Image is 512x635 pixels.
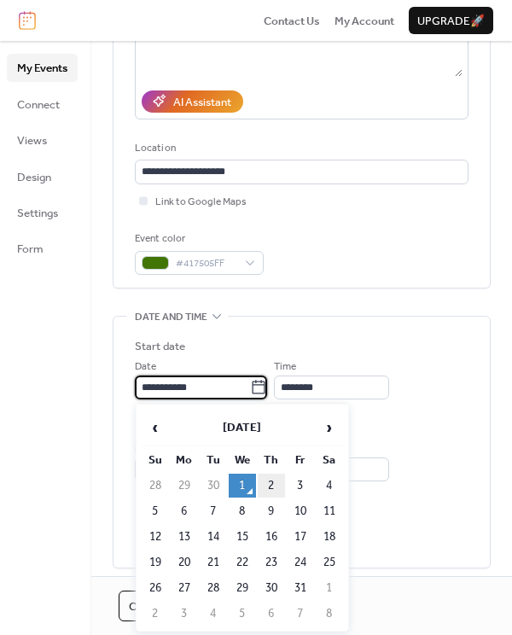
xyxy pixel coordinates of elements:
a: Connect [7,90,78,118]
span: Time [274,358,296,376]
td: 2 [142,602,169,626]
td: 17 [287,525,314,549]
div: AI Assistant [173,94,231,111]
span: Settings [17,205,58,222]
th: Sa [316,448,343,472]
td: 30 [200,474,227,498]
a: Settings [7,199,78,226]
td: 6 [171,499,198,523]
th: Th [258,448,285,472]
div: Event color [135,230,260,248]
td: 7 [200,499,227,523]
td: 1 [229,474,256,498]
th: Mo [171,448,198,472]
span: Link to Google Maps [155,194,247,211]
span: Cancel [129,598,173,615]
td: 5 [142,499,169,523]
td: 30 [258,576,285,600]
td: 3 [171,602,198,626]
td: 29 [171,474,198,498]
td: 16 [258,525,285,549]
td: 28 [200,576,227,600]
td: 4 [316,474,343,498]
span: Connect [17,96,60,114]
td: 28 [142,474,169,498]
th: We [229,448,256,472]
td: 13 [171,525,198,549]
td: 27 [171,576,198,600]
td: 19 [142,551,169,574]
span: #417505FF [176,255,236,272]
td: 4 [200,602,227,626]
td: 5 [229,602,256,626]
div: Location [135,140,465,157]
span: Upgrade 🚀 [417,13,485,30]
th: [DATE] [171,410,314,446]
span: Design [17,169,51,186]
span: Views [17,132,47,149]
td: 7 [287,602,314,626]
td: 2 [258,474,285,498]
td: 21 [200,551,227,574]
td: 8 [229,499,256,523]
td: 8 [316,602,343,626]
span: My Events [17,60,67,77]
button: Upgrade🚀 [409,7,493,34]
td: 24 [287,551,314,574]
td: 18 [316,525,343,549]
span: Contact Us [264,13,320,30]
td: 15 [229,525,256,549]
td: 12 [142,525,169,549]
img: logo [19,11,36,30]
a: Contact Us [264,12,320,29]
th: Su [142,448,169,472]
a: My Events [7,54,78,81]
td: 3 [287,474,314,498]
td: 23 [258,551,285,574]
div: Start date [135,338,185,355]
td: 29 [229,576,256,600]
td: 20 [171,551,198,574]
th: Tu [200,448,227,472]
td: 6 [258,602,285,626]
td: 25 [316,551,343,574]
td: 1 [316,576,343,600]
span: Date and time [135,309,207,326]
th: Fr [287,448,314,472]
td: 26 [142,576,169,600]
span: My Account [335,13,394,30]
td: 31 [287,576,314,600]
td: 14 [200,525,227,549]
td: 11 [316,499,343,523]
span: ‹ [143,411,168,445]
a: Form [7,235,78,262]
span: Date [135,358,156,376]
td: 22 [229,551,256,574]
a: Design [7,163,78,190]
button: AI Assistant [142,90,243,113]
span: Form [17,241,44,258]
button: Cancel [119,591,183,621]
a: My Account [335,12,394,29]
td: 10 [287,499,314,523]
a: Views [7,126,78,154]
span: › [317,411,342,445]
td: 9 [258,499,285,523]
